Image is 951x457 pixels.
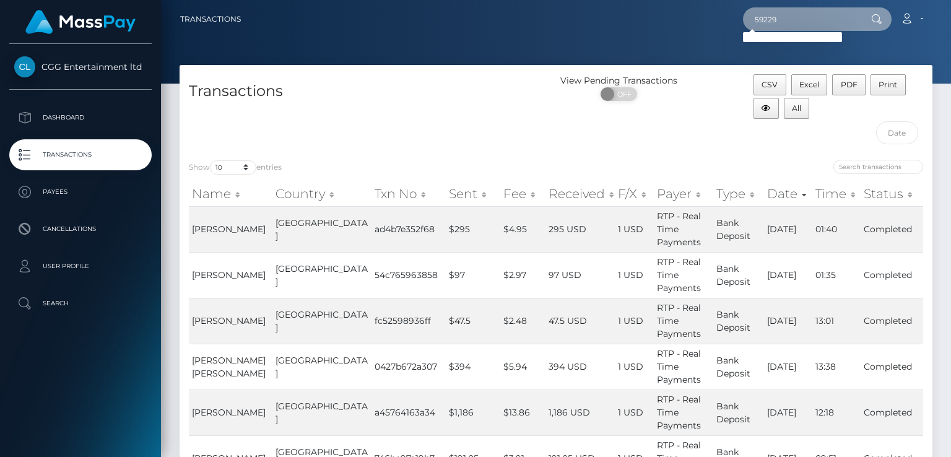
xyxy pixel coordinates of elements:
[657,256,701,294] span: RTP - Real Time Payments
[371,344,446,390] td: 0427b672a307
[500,298,545,344] td: $2.48
[189,81,547,102] h4: Transactions
[371,390,446,435] td: a45764163a34
[556,74,682,87] div: View Pending Transactions
[500,206,545,252] td: $4.95
[180,6,241,32] a: Transactions
[192,315,266,326] span: [PERSON_NAME]
[500,390,545,435] td: $13.86
[871,74,906,95] button: Print
[841,80,858,89] span: PDF
[764,252,812,298] td: [DATE]
[861,390,923,435] td: Completed
[812,390,861,435] td: 12:18
[272,390,371,435] td: [GEOGRAPHIC_DATA]
[615,344,654,390] td: 1 USD
[784,98,810,119] button: All
[764,181,812,206] th: Date: activate to sort column ascending
[654,181,713,206] th: Payer: activate to sort column ascending
[500,252,545,298] td: $2.97
[446,390,500,435] td: $1,186
[500,181,545,206] th: Fee: activate to sort column ascending
[9,176,152,207] a: Payees
[446,298,500,344] td: $47.5
[713,390,764,435] td: Bank Deposit
[799,80,819,89] span: Excel
[14,108,147,127] p: Dashboard
[764,206,812,252] td: [DATE]
[371,298,446,344] td: fc52598936ff
[192,407,266,418] span: [PERSON_NAME]
[545,252,615,298] td: 97 USD
[189,181,272,206] th: Name: activate to sort column ascending
[615,298,654,344] td: 1 USD
[545,390,615,435] td: 1,186 USD
[657,394,701,431] span: RTP - Real Time Payments
[764,298,812,344] td: [DATE]
[272,252,371,298] td: [GEOGRAPHIC_DATA]
[14,146,147,164] p: Transactions
[753,98,779,119] button: Column visibility
[545,298,615,344] td: 47.5 USD
[861,298,923,344] td: Completed
[25,10,136,34] img: MassPay Logo
[812,181,861,206] th: Time: activate to sort column ascending
[861,252,923,298] td: Completed
[607,87,638,101] span: OFF
[545,206,615,252] td: 295 USD
[713,252,764,298] td: Bank Deposit
[210,160,256,175] select: Showentries
[14,220,147,238] p: Cancellations
[371,206,446,252] td: ad4b7e352f68
[371,252,446,298] td: 54c765963858
[9,214,152,245] a: Cancellations
[713,206,764,252] td: Bank Deposit
[545,181,615,206] th: Received: activate to sort column ascending
[615,181,654,206] th: F/X: activate to sort column ascending
[192,355,266,379] span: [PERSON_NAME] [PERSON_NAME]
[371,181,446,206] th: Txn No: activate to sort column ascending
[657,302,701,339] span: RTP - Real Time Payments
[615,390,654,435] td: 1 USD
[713,298,764,344] td: Bank Deposit
[9,61,152,72] span: CGG Entertainment ltd
[812,298,861,344] td: 13:01
[14,56,35,77] img: CGG Entertainment ltd
[615,252,654,298] td: 1 USD
[832,74,866,95] button: PDF
[192,269,266,281] span: [PERSON_NAME]
[446,181,500,206] th: Sent: activate to sort column ascending
[272,181,371,206] th: Country: activate to sort column ascending
[713,344,764,390] td: Bank Deposit
[861,344,923,390] td: Completed
[812,206,861,252] td: 01:40
[657,348,701,385] span: RTP - Real Time Payments
[657,211,701,248] span: RTP - Real Time Payments
[791,74,828,95] button: Excel
[861,206,923,252] td: Completed
[713,181,764,206] th: Type: activate to sort column ascending
[743,7,859,31] input: Search...
[9,139,152,170] a: Transactions
[272,206,371,252] td: [GEOGRAPHIC_DATA]
[189,160,282,175] label: Show entries
[812,344,861,390] td: 13:38
[812,252,861,298] td: 01:35
[446,252,500,298] td: $97
[879,80,897,89] span: Print
[545,344,615,390] td: 394 USD
[272,298,371,344] td: [GEOGRAPHIC_DATA]
[14,294,147,313] p: Search
[500,344,545,390] td: $5.94
[446,206,500,252] td: $295
[753,74,786,95] button: CSV
[9,288,152,319] a: Search
[762,80,778,89] span: CSV
[9,251,152,282] a: User Profile
[764,344,812,390] td: [DATE]
[192,224,266,235] span: [PERSON_NAME]
[833,160,923,174] input: Search transactions
[615,206,654,252] td: 1 USD
[861,181,923,206] th: Status: activate to sort column ascending
[14,183,147,201] p: Payees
